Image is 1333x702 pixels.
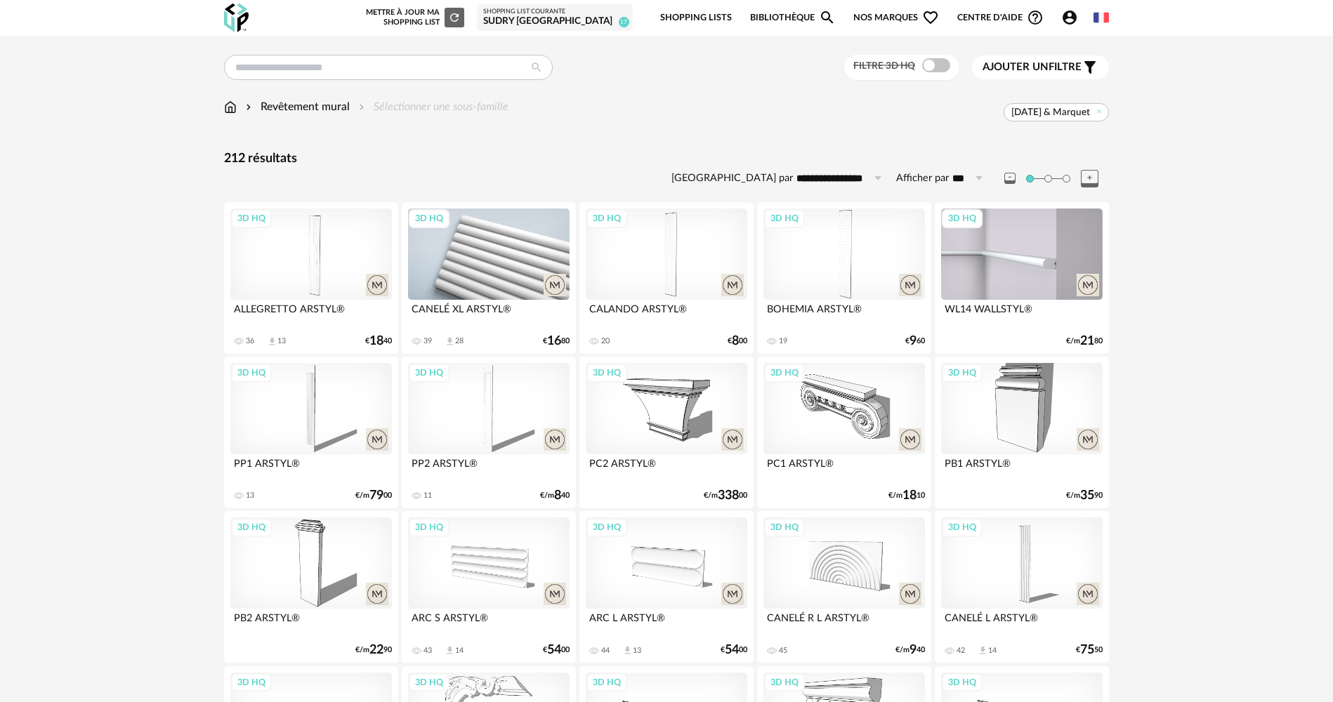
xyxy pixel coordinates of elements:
[579,511,754,663] a: 3D HQ ARC L ARSTYL® 44 Download icon 13 €5400
[732,336,739,346] span: 8
[983,60,1082,74] span: filtre
[957,9,1044,26] span: Centre d'aideHelp Circle Outline icon
[1082,59,1098,76] span: Filter icon
[779,336,787,346] div: 19
[1080,491,1094,501] span: 35
[365,336,392,346] div: € 40
[231,364,272,382] div: 3D HQ
[935,357,1109,508] a: 3D HQ PB1 ARSTYL® €/m3590
[757,511,931,663] a: 3D HQ CANELÉ R L ARSTYL® 45 €/m940
[1080,336,1094,346] span: 21
[1066,336,1103,346] div: €/m 80
[455,646,464,656] div: 14
[671,172,793,185] label: [GEOGRAPHIC_DATA] par
[423,646,432,656] div: 43
[230,609,392,637] div: PB2 ARSTYL®
[896,172,949,185] label: Afficher par
[483,15,626,28] div: SUDRY [GEOGRAPHIC_DATA]
[763,609,925,637] div: CANELÉ R L ARSTYL®
[853,1,939,34] span: Nos marques
[224,202,398,354] a: 3D HQ ALLEGRETTO ARSTYL® 36 Download icon 13 €1840
[941,454,1103,482] div: PB1 ARSTYL®
[910,336,917,346] span: 9
[1061,9,1084,26] span: Account Circle icon
[725,645,739,655] span: 54
[224,99,237,115] img: svg+xml;base64,PHN2ZyB3aWR0aD0iMTYiIGhlaWdodD0iMTciIHZpZXdCb3g9IjAgMCAxNiAxNyIgZmlsbD0ibm9uZSIgeG...
[586,209,627,227] div: 3D HQ
[483,8,626,28] a: Shopping List courante SUDRY [GEOGRAPHIC_DATA] 17
[483,8,626,16] div: Shopping List courante
[355,491,392,501] div: €/m 00
[547,336,561,346] span: 16
[1080,645,1094,655] span: 75
[224,511,398,663] a: 3D HQ PB2 ARSTYL® €/m2290
[543,336,570,346] div: € 80
[243,99,254,115] img: svg+xml;base64,PHN2ZyB3aWR0aD0iMTYiIGhlaWdodD0iMTYiIHZpZXdCb3g9IjAgMCAxNiAxNiIgZmlsbD0ibm9uZSIgeG...
[905,336,925,346] div: € 60
[935,202,1109,354] a: 3D HQ WL14 WALLSTYL® €/m2180
[902,491,917,501] span: 18
[888,491,925,501] div: €/m 10
[910,645,917,655] span: 9
[409,364,449,382] div: 3D HQ
[224,151,1109,167] div: 212 résultats
[978,645,988,656] span: Download icon
[408,454,570,482] div: PP2 ARSTYL®
[355,645,392,655] div: €/m 90
[540,491,570,501] div: €/m 40
[224,4,249,32] img: OXP
[983,62,1049,72] span: Ajouter un
[941,300,1103,328] div: WL14 WALLSTYL®
[231,209,272,227] div: 3D HQ
[455,336,464,346] div: 28
[423,336,432,346] div: 39
[853,61,915,71] span: Filtre 3D HQ
[402,511,576,663] a: 3D HQ ARC S ARSTYL® 43 Download icon 14 €5400
[1076,645,1103,655] div: € 50
[543,645,570,655] div: € 00
[757,202,931,354] a: 3D HQ BOHEMIA ARSTYL® 19 €960
[579,357,754,508] a: 3D HQ PC2 ARSTYL® €/m33800
[586,609,747,637] div: ARC L ARSTYL®
[224,357,398,508] a: 3D HQ PP1 ARSTYL® 13 €/m7900
[408,609,570,637] div: ARC S ARSTYL®
[267,336,277,347] span: Download icon
[402,202,576,354] a: 3D HQ CANELÉ XL ARSTYL® 39 Download icon 28 €1680
[231,518,272,536] div: 3D HQ
[586,300,747,328] div: CALANDO ARSTYL®
[957,646,965,656] div: 42
[554,491,561,501] span: 8
[757,357,931,508] a: 3D HQ PC1 ARSTYL® €/m1810
[935,511,1109,663] a: 3D HQ CANELÉ L ARSTYL® 42 Download icon 14 €7550
[445,645,455,656] span: Download icon
[1094,10,1109,25] img: fr
[1061,9,1078,26] span: Account Circle icon
[750,1,836,34] a: BibliothèqueMagnify icon
[369,491,383,501] span: 79
[704,491,747,501] div: €/m 00
[764,364,805,382] div: 3D HQ
[942,518,983,536] div: 3D HQ
[246,336,254,346] div: 36
[369,645,383,655] span: 22
[408,300,570,328] div: CANELÉ XL ARSTYL®
[601,646,610,656] div: 44
[922,9,939,26] span: Heart Outline icon
[277,336,286,346] div: 13
[1066,491,1103,501] div: €/m 90
[721,645,747,655] div: € 00
[941,609,1103,637] div: CANELÉ L ARSTYL®
[1027,9,1044,26] span: Help Circle Outline icon
[547,645,561,655] span: 54
[763,300,925,328] div: BOHEMIA ARSTYL®
[409,673,449,691] div: 3D HQ
[409,518,449,536] div: 3D HQ
[586,364,627,382] div: 3D HQ
[363,8,464,27] div: Mettre à jour ma Shopping List
[988,646,997,656] div: 14
[763,454,925,482] div: PC1 ARSTYL®
[942,673,983,691] div: 3D HQ
[622,645,633,656] span: Download icon
[402,357,576,508] a: 3D HQ PP2 ARSTYL® 11 €/m840
[895,645,925,655] div: €/m 40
